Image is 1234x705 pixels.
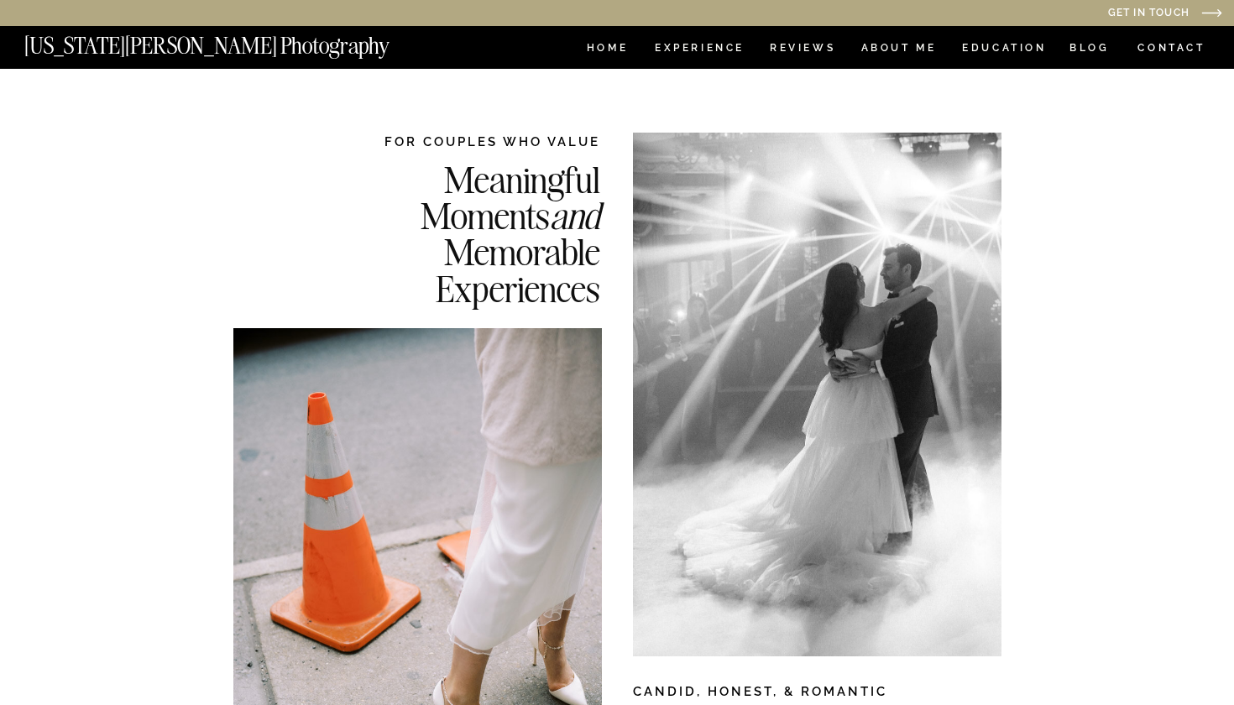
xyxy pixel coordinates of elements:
a: HOME [583,43,631,57]
h2: Meaningful Moments Memorable Experiences [335,161,600,305]
a: ABOUT ME [860,43,937,57]
h2: FOR COUPLES WHO VALUE [335,133,600,150]
i: and [550,192,600,238]
a: BLOG [1069,43,1110,57]
a: CONTACT [1137,39,1206,57]
a: [US_STATE][PERSON_NAME] Photography [24,34,446,49]
a: Experience [655,43,743,57]
a: Get in Touch [937,8,1190,20]
a: EDUCATION [960,43,1048,57]
a: REVIEWS [770,43,833,57]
